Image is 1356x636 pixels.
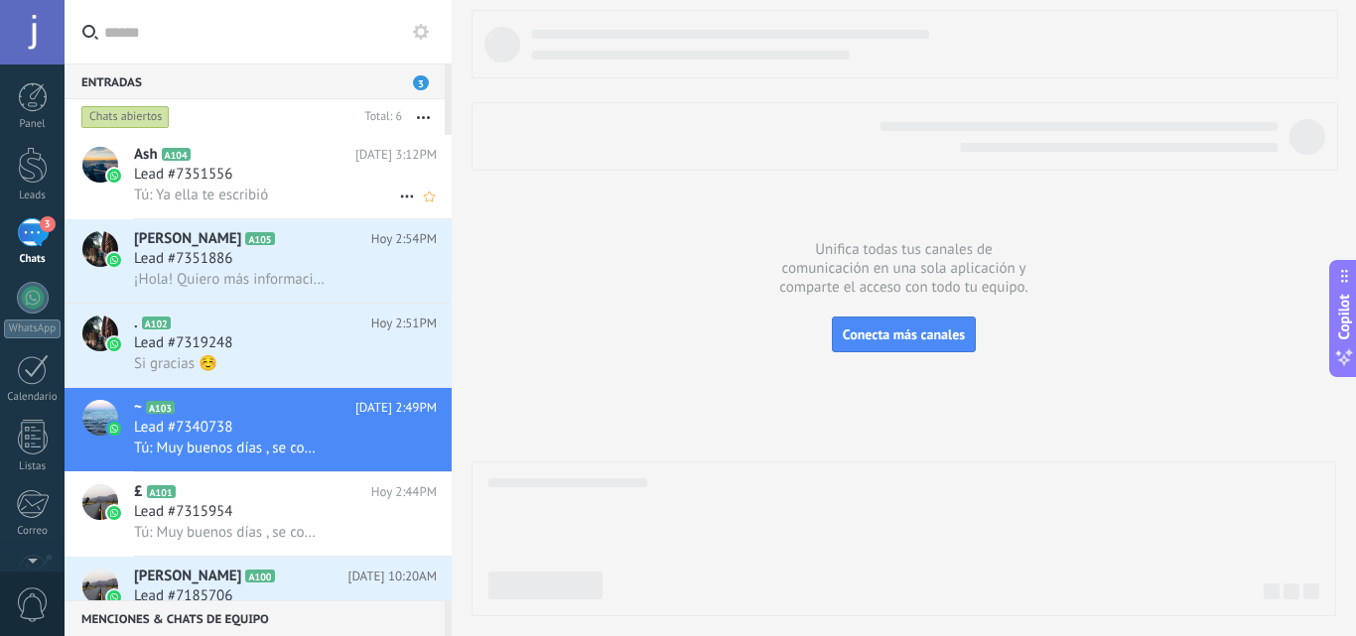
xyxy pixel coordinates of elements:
button: Conecta más canales [832,317,976,352]
span: Lead #7185706 [134,586,232,606]
span: [DATE] 3:12PM [355,145,437,165]
div: Calendario [4,391,62,404]
a: avataricon£A101Hoy 2:44PMLead #7315954Tú: Muy buenos días , se comunica con la asistente de la se... [65,472,452,556]
a: avatariconAshA104[DATE] 3:12PMLead #7351556Tú: Ya ella te escribió [65,135,452,218]
span: [PERSON_NAME] [134,567,241,586]
span: Copilot [1334,294,1354,339]
img: icon [107,169,121,183]
span: [DATE] 2:49PM [355,398,437,418]
span: 3 [40,216,56,232]
span: Lead #7319248 [134,333,232,353]
a: avataricon[PERSON_NAME]A105Hoy 2:54PMLead #7351886¡Hola! Quiero más información. [65,219,452,303]
span: ¡Hola! Quiero más información. [134,270,328,289]
img: icon [107,506,121,520]
img: icon [107,422,121,436]
span: A102 [142,317,171,329]
span: Conecta más canales [843,325,965,343]
span: Lead #7340738 [134,418,232,438]
span: Tú: Ya ella te escribió [134,186,268,204]
span: [DATE] 10:20AM [347,567,437,586]
span: A104 [162,148,191,161]
div: Menciones & Chats de equipo [65,600,445,636]
span: A101 [147,485,176,498]
a: avataricon~A103[DATE] 2:49PMLead #7340738Tú: Muy buenos días , se comunica con la asistente de la... [65,388,452,471]
span: Hoy 2:54PM [371,229,437,249]
span: Si gracias ☺️ [134,354,217,373]
div: Entradas [65,64,445,99]
span: Lead #7315954 [134,502,232,522]
span: ~ [134,398,142,418]
span: A100 [245,570,274,582]
div: Correo [4,525,62,538]
span: 3 [413,75,429,90]
div: Leads [4,190,62,202]
div: Panel [4,118,62,131]
img: icon [107,253,121,267]
div: Total: 6 [357,107,402,127]
span: Ash [134,145,158,165]
span: . [134,314,138,333]
span: Tú: Muy buenos días , se comunica con la asistente de la señora [PERSON_NAME], maestro espiritual... [134,523,328,542]
div: Chats abiertos [81,105,170,129]
div: WhatsApp [4,319,61,338]
span: Lead #7351556 [134,165,232,185]
span: A105 [245,232,274,245]
img: icon [107,590,121,604]
span: [PERSON_NAME] [134,229,241,249]
div: Chats [4,253,62,266]
span: A103 [146,401,175,414]
span: Hoy 2:51PM [371,314,437,333]
img: icon [107,337,121,351]
span: £ [134,482,143,502]
div: Listas [4,460,62,473]
span: Tú: Muy buenos días , se comunica con la asistente de la señora [PERSON_NAME], maestro espiritual... [134,439,328,457]
a: avataricon.A102Hoy 2:51PMLead #7319248Si gracias ☺️ [65,304,452,387]
span: Lead #7351886 [134,249,232,269]
span: Hoy 2:44PM [371,482,437,502]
